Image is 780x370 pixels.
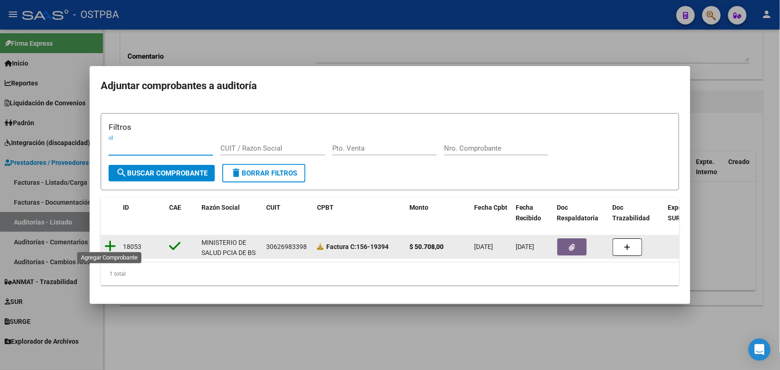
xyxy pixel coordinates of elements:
[470,198,512,228] datatable-header-cell: Fecha Cpbt
[516,204,542,222] span: Fecha Recibido
[101,77,679,95] h2: Adjuntar comprobantes a auditoría
[613,204,650,222] span: Doc Trazabilidad
[266,204,280,211] span: CUIT
[409,243,444,250] strong: $ 50.708,00
[109,165,215,182] button: Buscar Comprobante
[222,164,305,182] button: Borrar Filtros
[201,237,259,269] div: MINISTERIO DE SALUD PCIA DE BS AS
[749,339,771,361] div: Open Intercom Messenger
[231,169,297,177] span: Borrar Filtros
[123,204,129,211] span: ID
[512,198,554,228] datatable-header-cell: Fecha Recibido
[474,243,493,250] span: [DATE]
[668,204,709,222] span: Expediente SUR Asociado
[165,198,198,228] datatable-header-cell: CAE
[169,204,181,211] span: CAE
[406,198,470,228] datatable-header-cell: Monto
[317,204,334,211] span: CPBT
[326,243,356,250] span: Factura C:
[266,243,307,250] span: 30626983398
[409,204,428,211] span: Monto
[101,262,679,285] div: 1 total
[664,198,715,228] datatable-header-cell: Expediente SUR Asociado
[119,198,165,228] datatable-header-cell: ID
[609,198,664,228] datatable-header-cell: Doc Trazabilidad
[123,243,141,250] span: 18053
[313,198,406,228] datatable-header-cell: CPBT
[231,167,242,178] mat-icon: delete
[116,167,127,178] mat-icon: search
[326,243,389,250] strong: 156-19394
[116,169,207,177] span: Buscar Comprobante
[198,198,262,228] datatable-header-cell: Razón Social
[109,121,671,133] h3: Filtros
[201,204,240,211] span: Razón Social
[554,198,609,228] datatable-header-cell: Doc Respaldatoria
[516,243,535,250] span: [DATE]
[474,204,507,211] span: Fecha Cpbt
[262,198,313,228] datatable-header-cell: CUIT
[557,204,599,222] span: Doc Respaldatoria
